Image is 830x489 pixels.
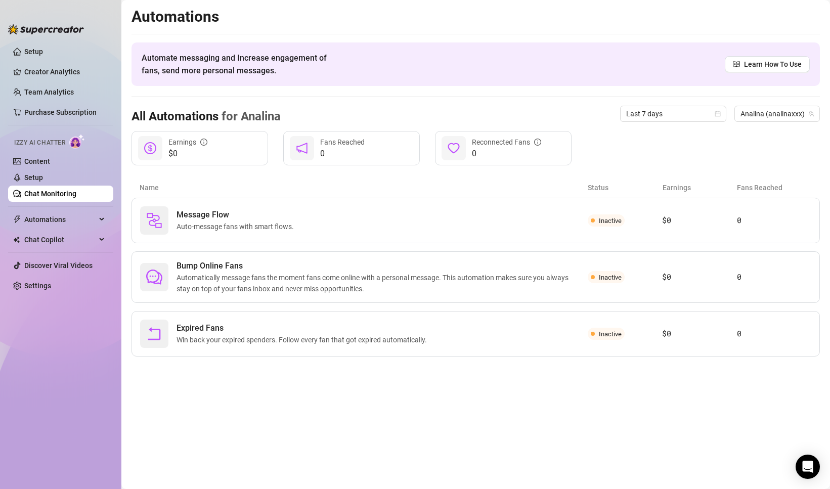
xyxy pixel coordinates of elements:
article: Earnings [663,182,737,193]
article: Name [140,182,588,193]
span: 0 [320,148,365,160]
a: Setup [24,48,43,56]
span: 0 [472,148,541,160]
span: Auto-message fans with smart flows. [177,221,298,232]
div: Reconnected Fans [472,137,541,148]
article: 0 [737,328,811,340]
h3: All Automations [132,109,281,125]
span: Chat Copilot [24,232,96,248]
span: Inactive [599,274,622,281]
article: $0 [662,214,736,227]
img: AI Chatter [69,134,85,149]
article: $0 [662,271,736,283]
span: comment [146,269,162,285]
span: $0 [168,148,207,160]
span: Last 7 days [626,106,720,121]
span: calendar [715,111,721,117]
div: Earnings [168,137,207,148]
article: 0 [737,271,811,283]
span: dollar [144,142,156,154]
span: read [733,61,740,68]
span: thunderbolt [13,215,21,224]
span: Inactive [599,217,622,225]
span: team [808,111,814,117]
span: Izzy AI Chatter [14,138,65,148]
span: Analina (analinaxxx) [740,106,814,121]
span: notification [296,142,308,154]
article: Fans Reached [737,182,812,193]
span: Inactive [599,330,622,338]
div: Open Intercom Messenger [796,455,820,479]
img: logo-BBDzfeDw.svg [8,24,84,34]
article: $0 [662,328,736,340]
span: heart [448,142,460,154]
a: Discover Viral Videos [24,261,93,270]
a: Creator Analytics [24,64,105,80]
a: Settings [24,282,51,290]
a: Setup [24,173,43,182]
span: Fans Reached [320,138,365,146]
img: Chat Copilot [13,236,20,243]
article: Status [588,182,663,193]
span: Expired Fans [177,322,431,334]
span: info-circle [534,139,541,146]
span: for Analina [219,109,281,123]
span: Automations [24,211,96,228]
span: Message Flow [177,209,298,221]
span: Win back your expired spenders. Follow every fan that got expired automatically. [177,334,431,345]
span: Bump Online Fans [177,260,588,272]
span: Automatically message fans the moment fans come online with a personal message. This automation m... [177,272,588,294]
img: svg%3e [146,212,162,229]
h2: Automations [132,7,820,26]
span: rollback [146,326,162,342]
span: Automate messaging and Increase engagement of fans, send more personal messages. [142,52,336,77]
a: Content [24,157,50,165]
a: Purchase Subscription [24,104,105,120]
span: Learn How To Use [744,59,802,70]
article: 0 [737,214,811,227]
a: Learn How To Use [725,56,810,72]
a: Team Analytics [24,88,74,96]
span: info-circle [200,139,207,146]
a: Chat Monitoring [24,190,76,198]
